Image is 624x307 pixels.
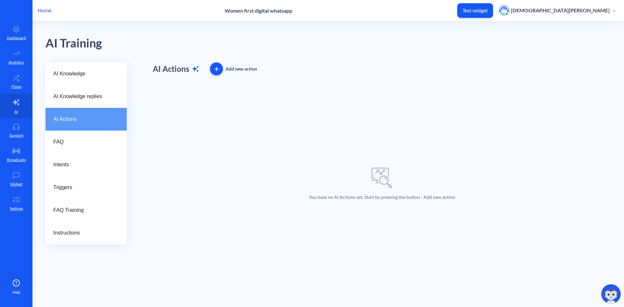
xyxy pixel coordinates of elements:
[496,5,619,16] button: user photo[DEMOGRAPHIC_DATA][PERSON_NAME]
[226,65,257,73] div: Add new action
[45,34,102,53] div: AI Training
[45,131,127,153] a: FAQ
[45,108,127,131] a: AI Actions
[11,84,21,90] p: Flows
[14,109,18,115] p: AI
[45,62,127,85] a: AI Knowledge
[53,184,114,191] span: Triggers
[153,62,200,75] h1: AI Actions
[53,93,114,100] span: AI Knowledge replies
[53,70,114,78] span: AI Knowledge
[309,194,455,200] p: You have no AI Actions yet. Start by pressing the button - Add new action
[457,3,493,18] button: Test widget
[7,35,26,41] p: Dashboard
[511,7,610,14] p: [DEMOGRAPHIC_DATA][PERSON_NAME]
[225,7,292,14] p: Women first digital whatsapp
[53,161,114,169] span: Intents
[38,6,51,14] p: Home
[499,5,509,16] img: user photo
[9,133,23,138] p: Support
[10,181,22,187] p: Widget
[8,59,24,65] p: Analytics
[53,138,114,146] span: FAQ
[45,85,127,108] a: AI Knowledge replies
[53,229,114,237] span: Instructions
[10,206,23,211] p: Settings
[12,289,20,295] span: Help
[7,157,26,163] p: Broadcasts
[53,115,114,123] span: AI Actions
[45,153,127,176] a: Intents
[601,284,621,304] img: copilot-icon.svg
[45,222,127,244] a: Instructions
[462,7,488,14] p: Test widget
[53,206,114,214] span: FAQ Training
[45,199,127,222] a: FAQ Training
[45,176,127,199] a: Triggers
